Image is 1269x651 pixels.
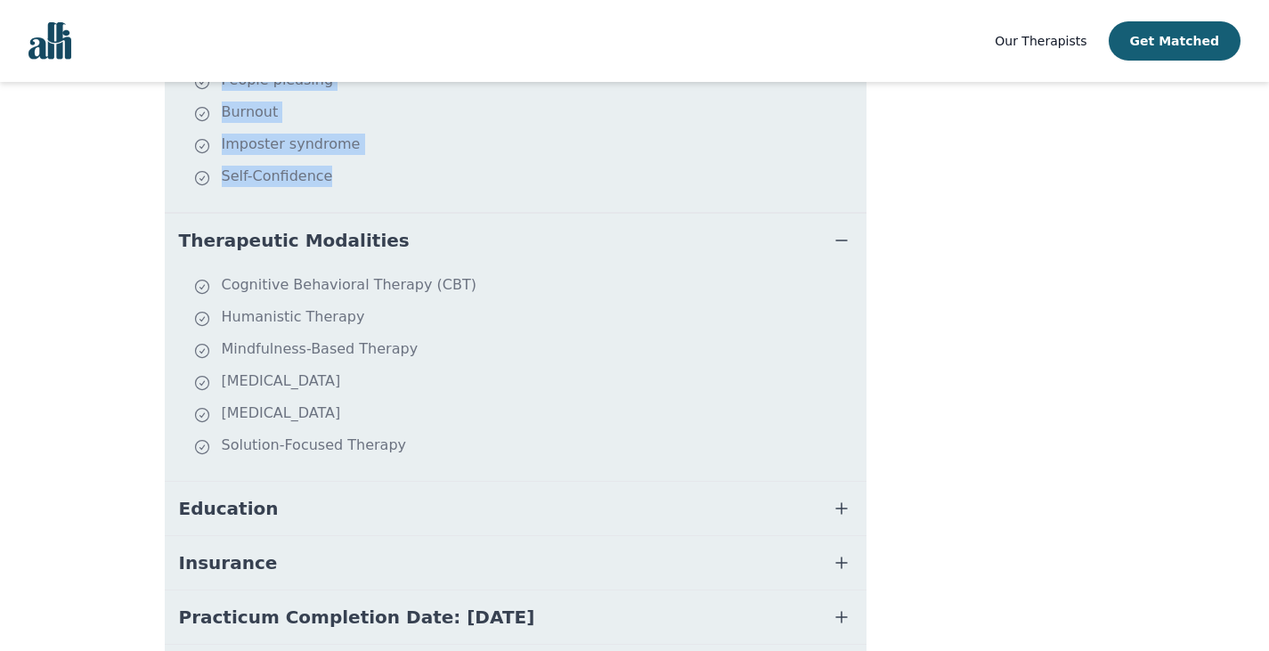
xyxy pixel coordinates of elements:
[193,134,859,159] li: Imposter syndrome
[193,274,859,299] li: Cognitive Behavioral Therapy (CBT)
[193,338,859,363] li: Mindfulness-Based Therapy
[193,102,859,126] li: Burnout
[995,30,1086,52] a: Our Therapists
[165,214,866,267] button: Therapeutic Modalities
[193,69,859,94] li: People pleasing
[28,22,71,60] img: alli logo
[193,166,859,191] li: Self-Confidence
[193,435,859,460] li: Solution-Focused Therapy
[165,536,866,590] button: Insurance
[193,306,859,331] li: Humanistic Therapy
[1109,21,1241,61] button: Get Matched
[179,550,278,575] span: Insurance
[995,34,1086,48] span: Our Therapists
[179,605,535,630] span: Practicum Completion Date: [DATE]
[165,482,866,535] button: Education
[179,228,410,253] span: Therapeutic Modalities
[193,403,859,427] li: [MEDICAL_DATA]
[179,496,279,521] span: Education
[193,370,859,395] li: [MEDICAL_DATA]
[165,590,866,644] button: Practicum Completion Date: [DATE]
